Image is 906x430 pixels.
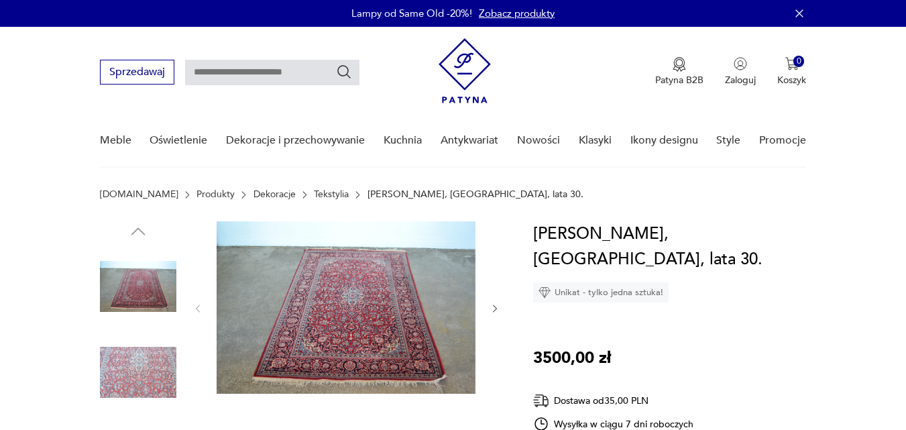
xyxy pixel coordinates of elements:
a: [DOMAIN_NAME] [100,189,178,200]
h1: [PERSON_NAME], [GEOGRAPHIC_DATA], lata 30. [533,221,816,272]
a: Antykwariat [441,115,498,166]
div: Unikat - tylko jedna sztuka! [533,282,669,303]
div: 0 [793,56,805,67]
p: Lampy od Same Old -20%! [351,7,472,20]
div: Dostawa od 35,00 PLN [533,392,694,409]
button: Zaloguj [725,57,756,87]
p: [PERSON_NAME], [GEOGRAPHIC_DATA], lata 30. [367,189,583,200]
a: Style [716,115,740,166]
p: Koszyk [777,74,806,87]
p: 3500,00 zł [533,345,611,371]
a: Nowości [517,115,560,166]
img: Ikona medalu [673,57,686,72]
a: Produkty [196,189,235,200]
img: Ikona dostawy [533,392,549,409]
img: Ikonka użytkownika [734,57,747,70]
button: Patyna B2B [655,57,703,87]
img: Zdjęcie produktu Dywan Kashan, Iran, lata 30. [100,248,176,325]
img: Patyna - sklep z meblami i dekoracjami vintage [439,38,491,103]
a: Meble [100,115,131,166]
a: Dekoracje i przechowywanie [226,115,365,166]
button: 0Koszyk [777,57,806,87]
a: Klasyki [579,115,612,166]
a: Tekstylia [314,189,349,200]
a: Kuchnia [384,115,422,166]
a: Ikona medaluPatyna B2B [655,57,703,87]
a: Zobacz produkty [479,7,555,20]
a: Dekoracje [253,189,296,200]
a: Ikony designu [630,115,698,166]
a: Oświetlenie [150,115,207,166]
p: Zaloguj [725,74,756,87]
img: Zdjęcie produktu Dywan Kashan, Iran, lata 30. [100,334,176,411]
img: Zdjęcie produktu Dywan Kashan, Iran, lata 30. [217,221,475,394]
img: Ikona diamentu [539,286,551,299]
a: Sprzedawaj [100,68,174,78]
button: Szukaj [336,64,352,80]
button: Sprzedawaj [100,60,174,85]
p: Patyna B2B [655,74,703,87]
img: Ikona koszyka [785,57,799,70]
a: Promocje [759,115,806,166]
